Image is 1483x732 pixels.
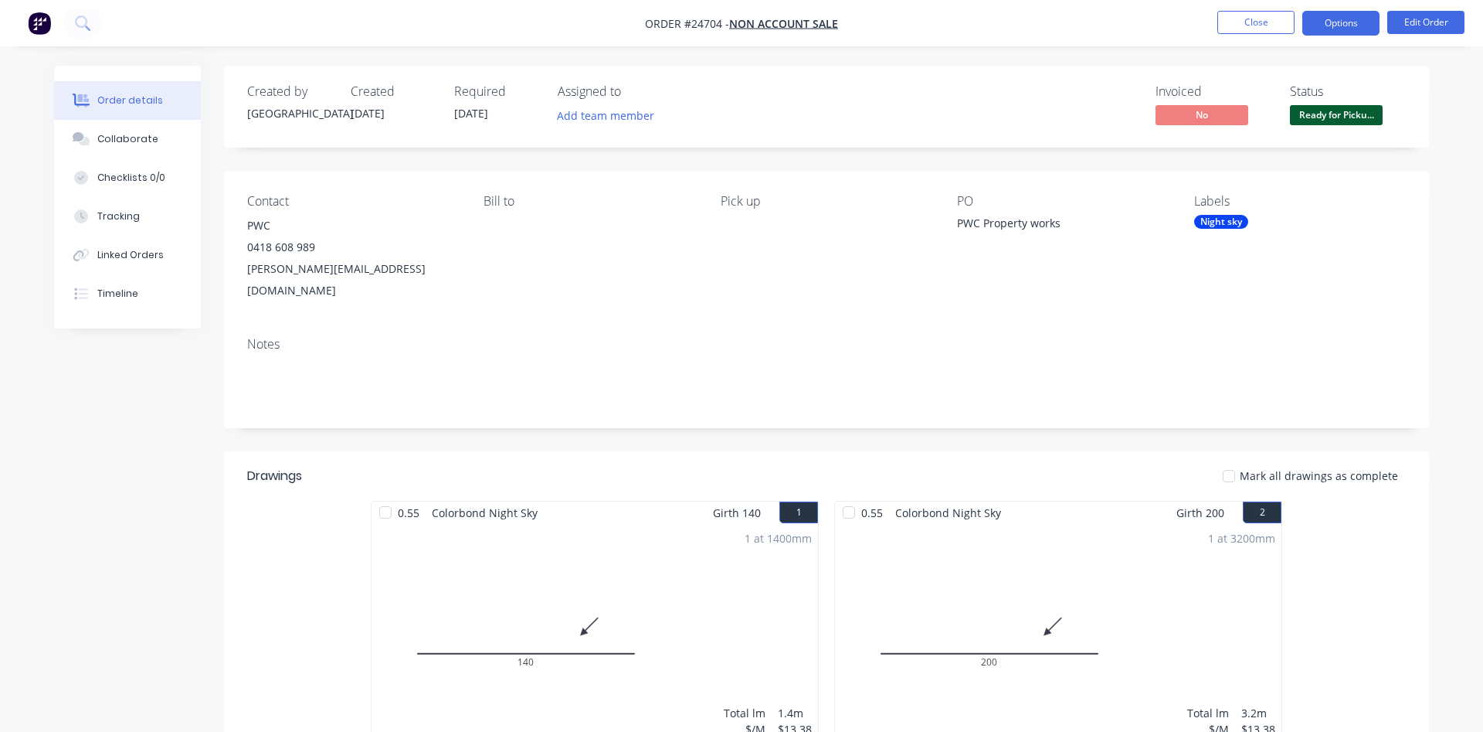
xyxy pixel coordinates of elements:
[54,81,201,120] button: Order details
[855,502,889,524] span: 0.55
[247,258,459,301] div: [PERSON_NAME][EMAIL_ADDRESS][DOMAIN_NAME]
[247,215,459,237] div: PWC
[247,215,459,301] div: PWC0418 608 989[PERSON_NAME][EMAIL_ADDRESS][DOMAIN_NAME]
[247,105,332,121] div: [GEOGRAPHIC_DATA]
[1290,84,1406,99] div: Status
[713,502,761,524] span: Girth 140
[1156,84,1271,99] div: Invoiced
[721,194,932,209] div: Pick up
[97,94,163,107] div: Order details
[724,705,765,721] div: Total lm
[247,467,302,485] div: Drawings
[247,237,459,258] div: 0418 608 989
[889,502,1007,524] span: Colorbond Night Sky
[957,215,1150,237] div: PWC Property works
[28,12,51,35] img: Factory
[1176,502,1224,524] span: Girth 200
[54,197,201,236] button: Tracking
[247,194,459,209] div: Contact
[426,502,544,524] span: Colorbond Night Sky
[54,236,201,274] button: Linked Orders
[1194,194,1406,209] div: Labels
[1243,502,1281,523] button: 2
[1217,11,1295,34] button: Close
[1290,105,1383,124] span: Ready for Picku...
[729,16,838,31] a: NON ACCOUNT SALE
[745,530,812,546] div: 1 at 1400mm
[97,287,138,301] div: Timeline
[1208,530,1275,546] div: 1 at 3200mm
[1156,105,1248,124] span: No
[351,84,436,99] div: Created
[1387,11,1464,34] button: Edit Order
[97,209,140,223] div: Tracking
[97,132,158,146] div: Collaborate
[1241,705,1275,721] div: 3.2m
[54,120,201,158] button: Collaborate
[484,194,695,209] div: Bill to
[1187,705,1229,721] div: Total lm
[957,194,1169,209] div: PO
[558,105,663,126] button: Add team member
[54,158,201,197] button: Checklists 0/0
[1194,215,1248,229] div: Night sky
[779,502,818,523] button: 1
[351,106,385,121] span: [DATE]
[1302,11,1379,36] button: Options
[1290,105,1383,128] button: Ready for Picku...
[392,502,426,524] span: 0.55
[454,106,488,121] span: [DATE]
[778,705,812,721] div: 1.4m
[454,84,539,99] div: Required
[1240,468,1398,484] span: Mark all drawings as complete
[558,84,712,99] div: Assigned to
[247,337,1406,352] div: Notes
[645,16,729,31] span: Order #24704 -
[549,105,663,126] button: Add team member
[247,84,332,99] div: Created by
[97,171,165,185] div: Checklists 0/0
[54,274,201,313] button: Timeline
[97,248,164,262] div: Linked Orders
